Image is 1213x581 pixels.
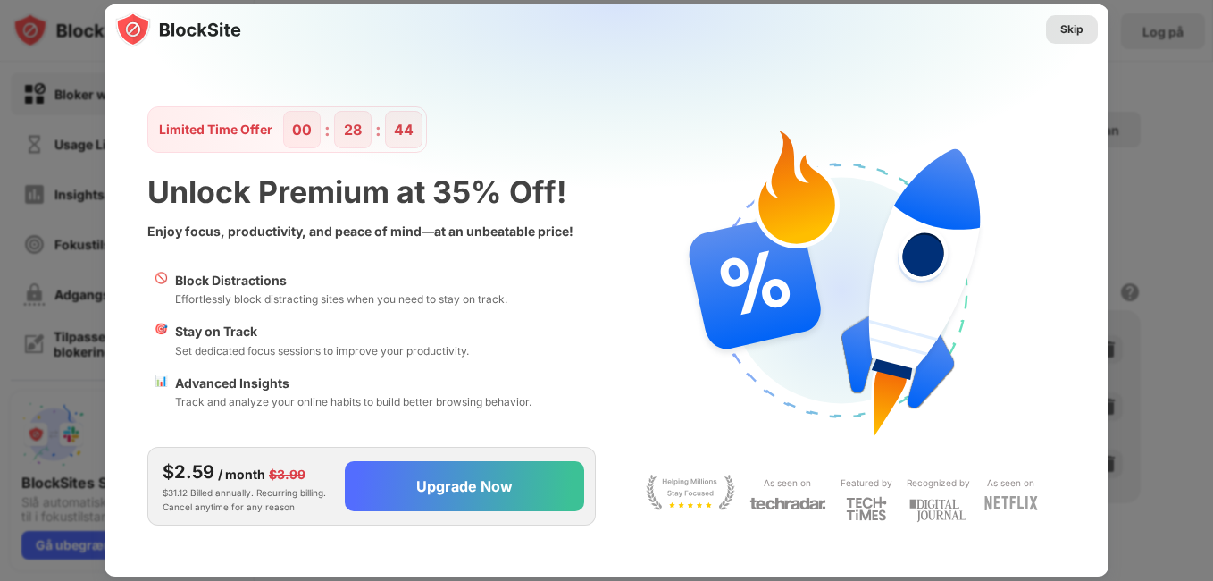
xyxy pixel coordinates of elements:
div: $3.99 [269,465,305,484]
img: light-netflix.svg [984,496,1038,510]
div: As seen on [987,475,1034,492]
div: $2.59 [163,459,214,485]
div: Skip [1060,21,1083,38]
img: light-techradar.svg [749,496,826,511]
img: gradient.svg [115,4,1119,358]
img: light-techtimes.svg [846,496,887,521]
div: Recognized by [907,475,970,492]
div: / month [218,465,265,484]
div: Upgrade Now [416,477,513,495]
img: light-digital-journal.svg [909,496,966,526]
img: light-stay-focus.svg [646,475,735,510]
div: $31.12 Billed annually. Recurring billing. Cancel anytime for any reason [163,459,330,514]
div: As seen on [764,475,811,492]
div: Advanced Insights [175,374,531,393]
div: 📊 [155,374,168,411]
div: Featured by [841,475,892,492]
div: Track and analyze your online habits to build better browsing behavior. [175,393,531,410]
